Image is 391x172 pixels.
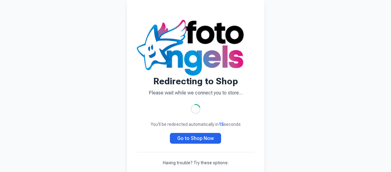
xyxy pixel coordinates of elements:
span: 15 [219,122,224,127]
p: Please wait while we connect you to store... [137,89,255,97]
p: Having trouble? Try these options: [137,160,255,166]
a: Go to Shop Now [170,133,221,144]
h1: Redirecting to Shop [137,76,255,87]
p: You'll be redirected automatically in seconds [137,121,255,127]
